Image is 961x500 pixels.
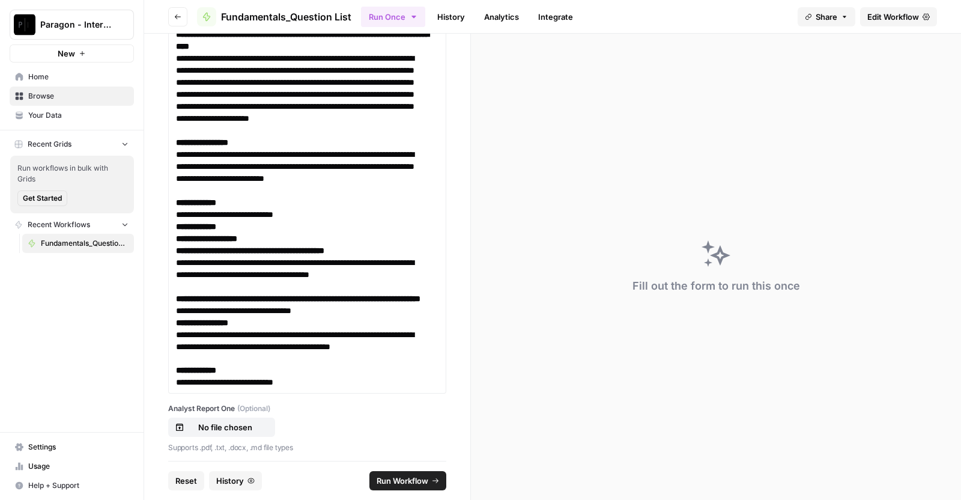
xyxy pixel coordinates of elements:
span: (Optional) [237,403,270,414]
button: Recent Grids [10,135,134,153]
p: Supports .pdf, .txt, .docx, .md file types [168,442,446,454]
span: Fundamentals_Question List [41,238,129,249]
img: Paragon - Internal Usage Logo [14,14,35,35]
button: Workspace: Paragon - Internal Usage [10,10,134,40]
span: Your Data [28,110,129,121]
p: No file chosen [187,421,264,433]
span: Edit Workflow [867,11,919,23]
a: Settings [10,437,134,457]
a: History [430,7,472,26]
span: Paragon - Internal Usage [40,19,113,31]
button: No file chosen [168,418,275,437]
a: Integrate [531,7,580,26]
button: Reset [168,471,204,490]
a: Fundamentals_Question List [22,234,134,253]
span: Home [28,72,129,82]
span: Run Workflow [377,475,428,487]
span: Reset [175,475,197,487]
button: Get Started [17,191,67,206]
button: Share [798,7,855,26]
a: Browse [10,87,134,106]
span: New [58,47,75,59]
button: New [10,44,134,62]
a: Edit Workflow [860,7,937,26]
a: Usage [10,457,134,476]
span: Help + Support [28,480,129,491]
span: Recent Workflows [28,219,90,230]
span: Fundamentals_Question List [221,10,351,24]
a: Your Data [10,106,134,125]
div: Fill out the form to run this once [632,278,800,294]
a: Fundamentals_Question List [197,7,351,26]
button: Run Once [361,7,425,27]
button: History [209,471,262,490]
a: Home [10,67,134,87]
span: Recent Grids [28,139,71,150]
button: Help + Support [10,476,134,495]
span: Browse [28,91,129,102]
span: Settings [28,442,129,453]
a: Analytics [477,7,526,26]
span: Run workflows in bulk with Grids [17,163,127,184]
span: Get Started [23,193,62,204]
span: History [216,475,244,487]
span: Usage [28,461,129,472]
span: Share [816,11,837,23]
button: Recent Workflows [10,216,134,234]
label: Analyst Report One [168,403,446,414]
button: Run Workflow [369,471,446,490]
